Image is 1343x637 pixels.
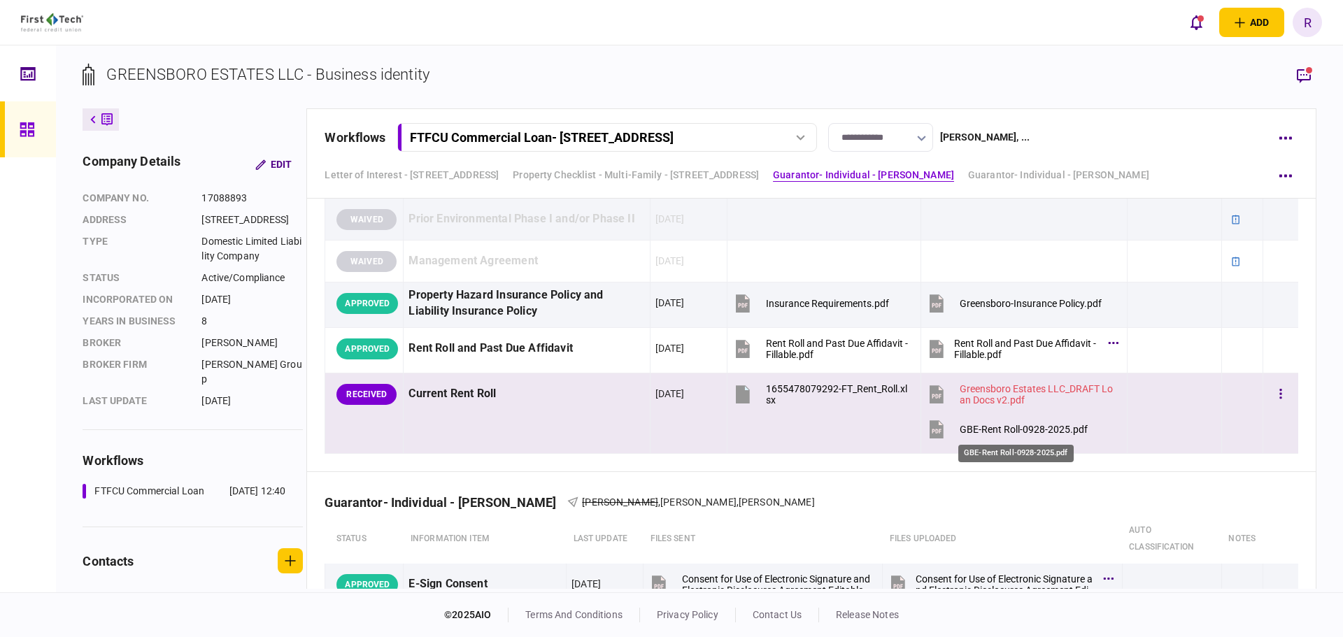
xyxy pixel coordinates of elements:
[753,609,802,620] a: contact us
[766,383,909,406] div: 1655478079292-FT_Rent_Roll.xlsx
[968,168,1149,182] a: Guarantor- Individual - [PERSON_NAME]
[954,338,1101,360] div: Rent Roll and Past Due Affidavit - Fillable.pdf
[408,568,561,600] div: E-Sign Consent
[655,254,685,268] div: [DATE]
[408,203,644,235] div: Prior Environmental Phase I and/or Phase II
[513,168,759,182] a: Property Checklist - Multi-Family - [STREET_ADDRESS]
[408,333,644,364] div: Rent Roll and Past Due Affidavit
[960,383,1115,406] div: Greensboro Estates LLC_DRAFT Loan Docs v2.pdf
[926,413,1088,445] button: GBE-Rent Roll-0928-2025.pdf
[201,234,303,264] div: Domestic Limited Liability Company
[83,484,285,499] a: FTFCU Commercial Loan[DATE] 12:40
[658,496,660,508] span: ,
[404,515,567,564] th: Information item
[83,314,187,329] div: years in business
[336,574,398,595] div: APPROVED
[958,445,1074,462] div: GBE-Rent Roll-0928-2025.pdf
[83,292,187,307] div: incorporated on
[83,234,187,264] div: Type
[444,608,509,622] div: © 2025 AIO
[336,251,397,272] div: WAIVED
[1122,515,1221,564] th: auto classification
[201,213,303,227] div: [STREET_ADDRESS]
[732,287,889,319] button: Insurance Requirements.pdf
[325,495,567,510] div: Guarantor- Individual - [PERSON_NAME]
[83,152,180,177] div: company details
[655,341,685,355] div: [DATE]
[201,271,303,285] div: Active/Compliance
[836,609,899,620] a: release notes
[766,338,909,360] div: Rent Roll and Past Due Affidavit - Fillable.pdf
[567,515,644,564] th: last update
[657,609,718,620] a: privacy policy
[336,293,398,314] div: APPROVED
[201,394,303,408] div: [DATE]
[83,451,303,470] div: workflows
[21,13,83,31] img: client company logo
[737,496,739,508] span: ,
[244,152,303,177] button: Edit
[83,394,187,408] div: last update
[229,484,286,499] div: [DATE] 12:40
[83,336,187,350] div: Broker
[926,378,1115,410] button: Greensboro Estates LLC_DRAFT Loan Docs v2.pdf
[739,496,815,508] span: [PERSON_NAME]
[1181,8,1211,37] button: open notifications list
[571,577,601,591] div: [DATE]
[94,484,204,499] div: FTFCU Commercial Loan
[1219,8,1284,37] button: open adding identity options
[1293,8,1322,37] button: R
[732,333,909,364] button: Rent Roll and Past Due Affidavit - Fillable.pdf
[408,245,644,277] div: Management Agreement
[960,298,1102,309] div: Greensboro-Insurance Policy.pdf
[682,573,870,596] div: Consent for Use of Electronic Signature and Electronic Disclosures Agreement Editable.pdf
[582,496,658,508] span: [PERSON_NAME]
[83,191,187,206] div: company no.
[960,424,1088,435] div: GBE-Rent Roll-0928-2025.pdf
[201,357,303,387] div: [PERSON_NAME] Group
[773,168,954,182] a: Guarantor- Individual - [PERSON_NAME]
[916,573,1095,596] div: Consent for Use of Electronic Signature and Electronic Disclosures Agreement Editable.pdf
[336,384,397,405] div: RECEIVED
[83,552,134,571] div: contacts
[336,209,397,230] div: WAIVED
[83,213,187,227] div: address
[410,130,674,145] div: FTFCU Commercial Loan - [STREET_ADDRESS]
[201,292,303,307] div: [DATE]
[655,387,685,401] div: [DATE]
[888,568,1109,600] button: Consent for Use of Electronic Signature and Electronic Disclosures Agreement Editable.pdf
[325,128,385,147] div: workflows
[325,515,404,564] th: status
[644,515,883,564] th: files sent
[325,168,499,182] a: Letter of Interest - [STREET_ADDRESS]
[397,123,817,152] button: FTFCU Commercial Loan- [STREET_ADDRESS]
[408,287,644,320] div: Property Hazard Insurance Policy and Liability Insurance Policy
[940,130,1030,145] div: [PERSON_NAME] , ...
[201,191,303,206] div: 17088893
[766,298,889,309] div: Insurance Requirements.pdf
[655,212,685,226] div: [DATE]
[1221,515,1263,564] th: notes
[732,378,909,410] button: 1655478079292-FT_Rent_Roll.xlsx
[408,378,644,410] div: Current Rent Roll
[336,338,398,359] div: APPROVED
[201,336,303,350] div: [PERSON_NAME]
[648,568,870,600] button: Consent for Use of Electronic Signature and Electronic Disclosures Agreement Editable.pdf
[660,496,737,508] span: [PERSON_NAME]
[525,609,623,620] a: terms and conditions
[926,333,1115,364] button: Rent Roll and Past Due Affidavit - Fillable.pdf
[83,271,187,285] div: status
[106,63,429,86] div: GREENSBORO ESTATES LLC - Business identity
[83,357,187,387] div: broker firm
[655,296,685,310] div: [DATE]
[926,287,1102,319] button: Greensboro-Insurance Policy.pdf
[201,314,303,329] div: 8
[883,515,1122,564] th: Files uploaded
